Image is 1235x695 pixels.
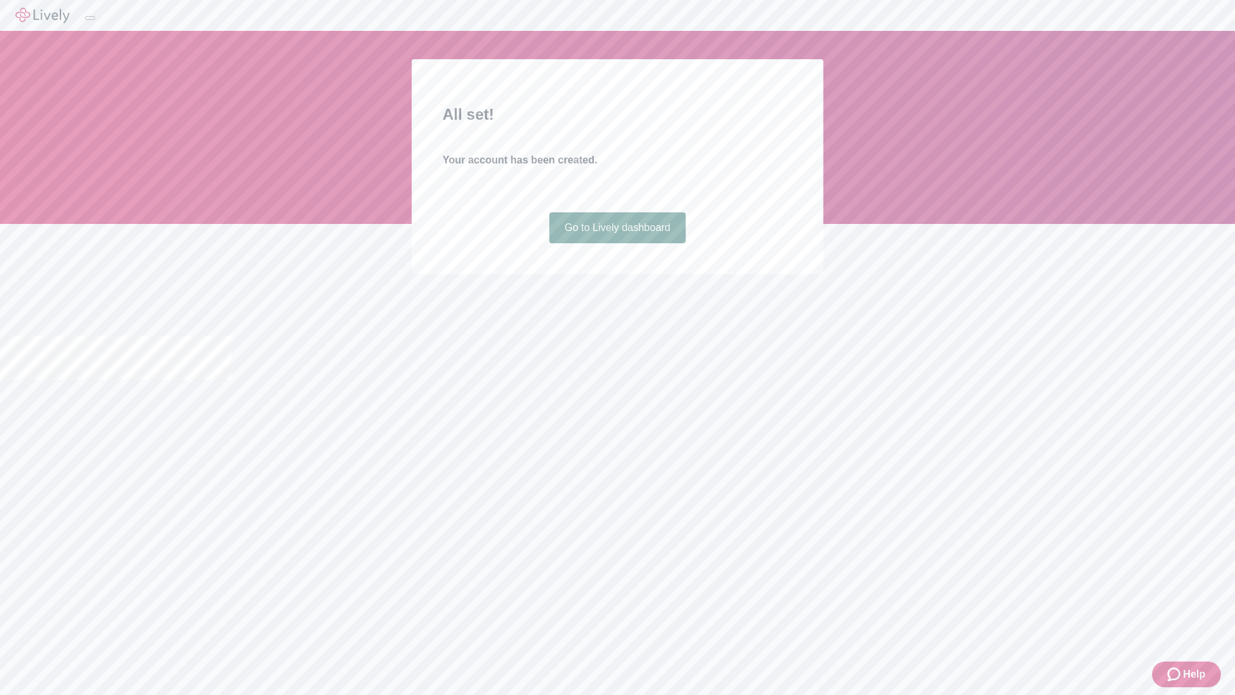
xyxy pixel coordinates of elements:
[1167,667,1183,682] svg: Zendesk support icon
[15,8,69,23] img: Lively
[443,103,792,126] h2: All set!
[443,153,792,168] h4: Your account has been created.
[1152,662,1221,687] button: Zendesk support iconHelp
[1183,667,1205,682] span: Help
[85,16,95,20] button: Log out
[549,212,686,243] a: Go to Lively dashboard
